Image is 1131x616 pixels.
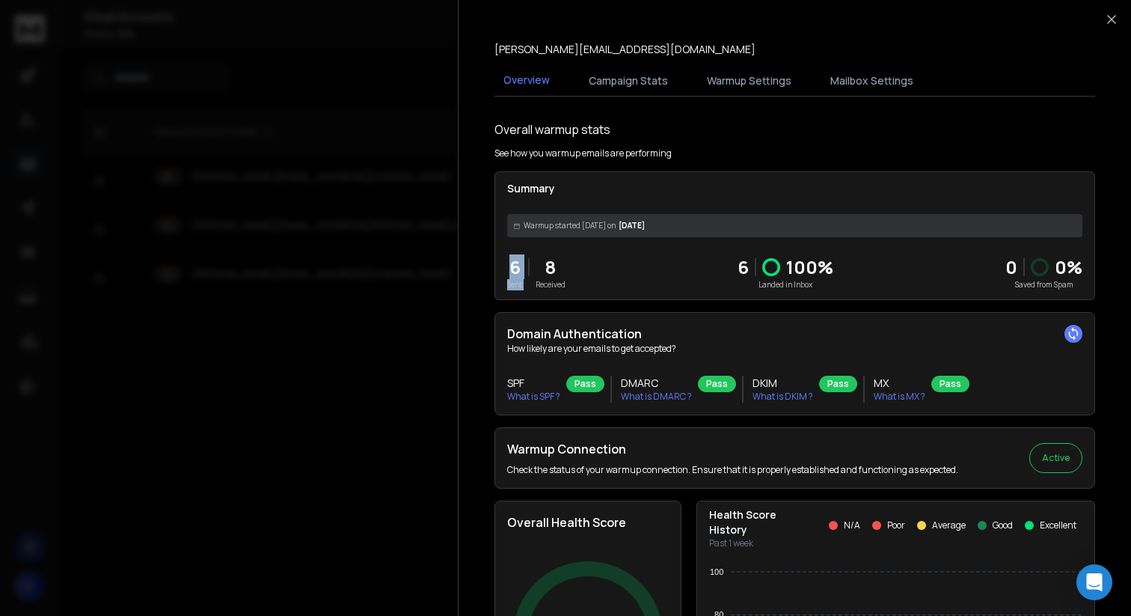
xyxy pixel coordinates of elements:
[709,537,799,549] p: Past 1 week
[844,519,860,531] p: N/A
[536,279,565,290] p: Received
[993,519,1013,531] p: Good
[536,255,565,279] p: 8
[621,391,692,403] p: What is DMARC ?
[698,376,736,392] div: Pass
[494,64,559,98] button: Overview
[753,376,813,391] h3: DKIM
[1005,279,1082,290] p: Saved from Spam
[931,376,969,392] div: Pass
[507,464,958,476] p: Check the status of your warmup connection. Ensure that it is properly established and functionin...
[507,440,958,458] h2: Warmup Connection
[507,181,1082,196] p: Summary
[566,376,604,392] div: Pass
[1076,564,1112,600] div: Open Intercom Messenger
[1005,254,1017,279] strong: 0
[698,64,800,97] button: Warmup Settings
[819,376,857,392] div: Pass
[874,391,925,403] p: What is MX ?
[1055,255,1082,279] p: 0 %
[494,147,672,159] p: See how you warmup emails are performing
[932,519,966,531] p: Average
[1040,519,1076,531] p: Excellent
[580,64,677,97] button: Campaign Stats
[507,513,669,531] h2: Overall Health Score
[709,507,799,537] p: Health Score History
[753,391,813,403] p: What is DKIM ?
[524,220,616,231] span: Warmup started [DATE] on
[710,567,723,576] tspan: 100
[738,255,749,279] p: 6
[507,255,522,279] p: 6
[507,376,560,391] h3: SPF
[507,214,1082,237] div: [DATE]
[786,255,833,279] p: 100 %
[738,279,833,290] p: Landed in Inbox
[494,42,755,57] p: [PERSON_NAME][EMAIL_ADDRESS][DOMAIN_NAME]
[507,325,1082,343] h2: Domain Authentication
[507,343,1082,355] p: How likely are your emails to get accepted?
[874,376,925,391] h3: MX
[507,391,560,403] p: What is SPF ?
[621,376,692,391] h3: DMARC
[494,121,610,138] h1: Overall warmup stats
[821,64,922,97] button: Mailbox Settings
[887,519,905,531] p: Poor
[1029,443,1082,473] button: Active
[507,279,522,290] p: Sent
